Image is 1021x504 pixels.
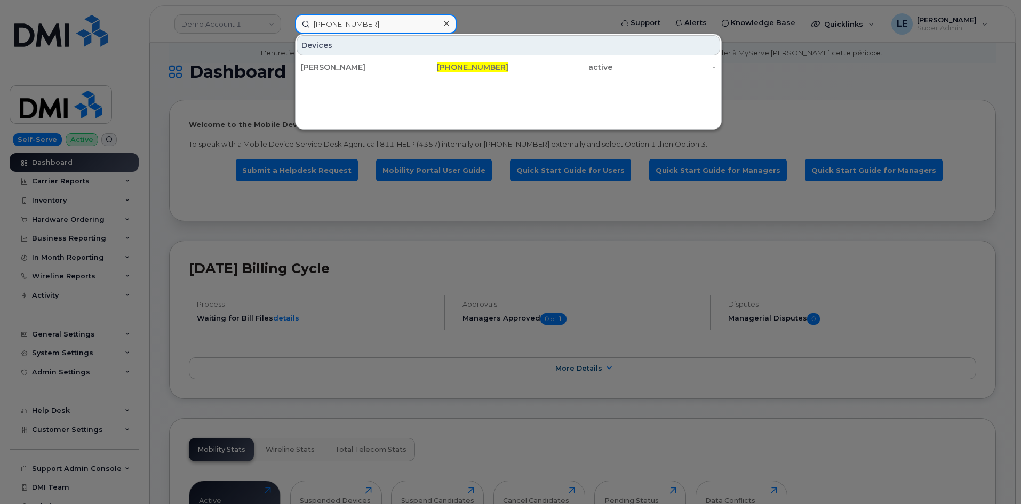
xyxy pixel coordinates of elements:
div: active [508,62,612,73]
div: - [612,62,716,73]
div: [PERSON_NAME] [301,62,405,73]
div: Devices [297,35,720,55]
span: [PHONE_NUMBER] [437,62,508,72]
input: Find something... [295,14,457,34]
a: [PERSON_NAME][PHONE_NUMBER]active- [297,58,720,77]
